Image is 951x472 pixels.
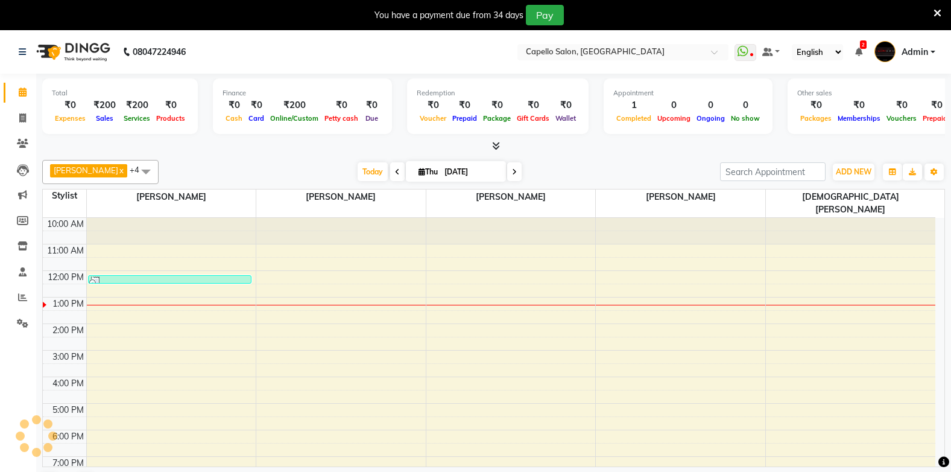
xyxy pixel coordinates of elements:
div: Stylist [43,190,86,202]
input: Search Appointment [720,162,826,181]
span: Products [153,114,188,123]
span: [PERSON_NAME] [426,190,596,205]
div: Appointment [613,88,763,98]
span: Upcoming [654,114,694,123]
span: Today [358,162,388,181]
div: ₹0 [449,98,480,112]
div: ₹0 [223,98,245,112]
div: ₹0 [552,98,579,112]
div: 3:00 PM [50,351,86,363]
span: Card [245,114,267,123]
div: 1:00 PM [50,298,86,310]
div: ₹0 [417,98,449,112]
div: aarti, TK01, 12:10 PM-12:25 PM, Hair Wash (₹99) [89,276,251,283]
div: ₹0 [835,98,883,112]
span: Package [480,114,514,123]
div: 11:00 AM [45,244,86,257]
span: Sales [93,114,116,123]
span: Wallet [552,114,579,123]
span: Cash [223,114,245,123]
span: Gift Cards [514,114,552,123]
div: 4:00 PM [50,377,86,390]
input: 2025-09-04 [441,163,501,181]
span: Services [121,114,153,123]
span: Packages [797,114,835,123]
div: ₹0 [480,98,514,112]
button: ADD NEW [833,164,874,180]
img: Admin [874,41,896,62]
div: Total [52,88,188,98]
div: 0 [694,98,728,112]
span: Admin [902,46,928,59]
div: Redemption [417,88,579,98]
div: Finance [223,88,382,98]
span: Completed [613,114,654,123]
div: ₹0 [883,98,920,112]
span: Due [362,114,381,123]
span: Expenses [52,114,89,123]
div: ₹0 [321,98,361,112]
span: Petty cash [321,114,361,123]
div: ₹200 [121,98,153,112]
span: Prepaid [449,114,480,123]
div: 0 [728,98,763,112]
button: Pay [526,5,564,25]
span: [PERSON_NAME] [256,190,426,205]
span: No show [728,114,763,123]
span: Voucher [417,114,449,123]
div: 5:00 PM [50,404,86,416]
div: You have a payment due from 34 days [374,9,523,22]
div: 6:00 PM [50,430,86,443]
span: Memberships [835,114,883,123]
span: ADD NEW [836,167,871,176]
a: x [118,165,124,175]
div: 1 [613,98,654,112]
span: [PERSON_NAME] [54,165,118,175]
img: logo [31,35,113,69]
div: ₹0 [245,98,267,112]
div: 7:00 PM [50,457,86,470]
div: ₹0 [797,98,835,112]
span: Ongoing [694,114,728,123]
span: +4 [130,165,148,174]
span: Thu [415,167,441,176]
div: 10:00 AM [45,218,86,231]
b: 08047224946 [133,35,186,69]
div: 2:00 PM [50,324,86,337]
span: Vouchers [883,114,920,123]
span: [DEMOGRAPHIC_DATA][PERSON_NAME] [766,190,935,217]
span: 2 [860,40,867,49]
span: [PERSON_NAME] [596,190,765,205]
div: ₹200 [267,98,321,112]
div: 0 [654,98,694,112]
div: ₹0 [514,98,552,112]
span: Online/Custom [267,114,321,123]
div: 12:00 PM [45,271,86,284]
div: ₹0 [361,98,382,112]
div: ₹0 [52,98,89,112]
span: [PERSON_NAME] [87,190,256,205]
a: 2 [855,46,862,57]
div: ₹0 [153,98,188,112]
div: ₹200 [89,98,121,112]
